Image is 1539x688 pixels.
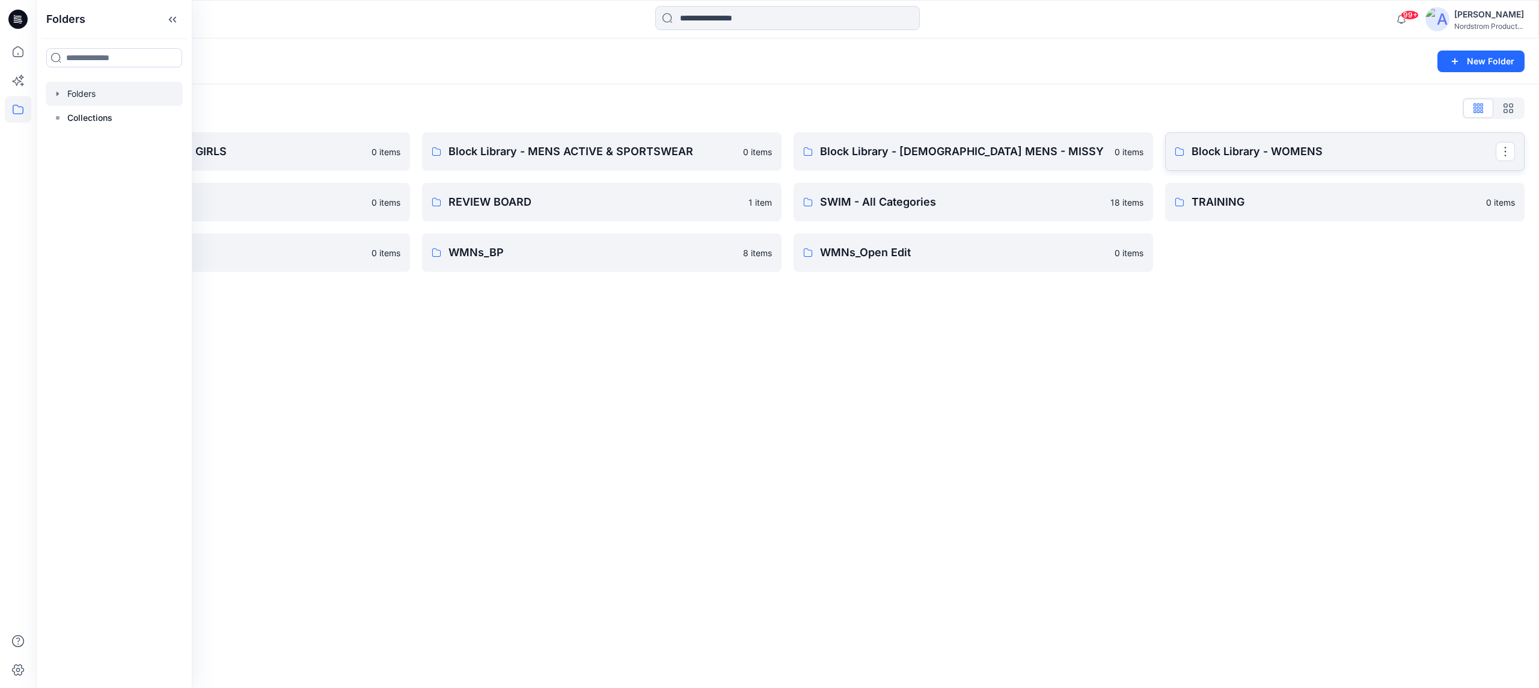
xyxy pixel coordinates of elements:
a: REVIEW BOARD1 item [422,183,782,221]
p: Block Library - [DEMOGRAPHIC_DATA] MENS - MISSY [820,143,1107,160]
p: WMNs_BP [448,244,736,261]
p: Block Library - WOMENS [1192,143,1496,160]
a: SWIM - All Categories18 items [794,183,1153,221]
p: TRIMS [77,244,364,261]
div: [PERSON_NAME] [1454,7,1524,22]
p: 0 items [372,146,400,158]
p: 1 item [748,196,772,209]
button: New Folder [1437,51,1525,72]
p: Collections [67,111,112,125]
p: 0 items [372,196,400,209]
div: Nordstrom Product... [1454,22,1524,31]
a: WMNs_Open Edit0 items [794,233,1153,272]
a: Block Library - WOMENS [1165,132,1525,171]
a: TRIMS0 items [50,233,410,272]
p: 0 items [372,247,400,259]
a: Block Library - MENS ACTIVE & SPORTSWEAR0 items [422,132,782,171]
p: Block Library - LITTLE GIRLS [77,143,364,160]
a: New Times0 items [50,183,410,221]
p: New Times [77,194,364,210]
p: 0 items [1486,196,1515,209]
p: REVIEW BOARD [448,194,741,210]
a: WMNs_BP8 items [422,233,782,272]
p: WMNs_Open Edit [820,244,1107,261]
a: Block Library - [DEMOGRAPHIC_DATA] MENS - MISSY0 items [794,132,1153,171]
img: avatar [1425,7,1449,31]
p: 0 items [743,146,772,158]
a: Block Library - LITTLE GIRLS0 items [50,132,410,171]
p: 0 items [1115,146,1143,158]
a: TRAINING0 items [1165,183,1525,221]
p: SWIM - All Categories [820,194,1103,210]
p: TRAINING [1192,194,1479,210]
p: 18 items [1110,196,1143,209]
p: Block Library - MENS ACTIVE & SPORTSWEAR [448,143,736,160]
p: 0 items [1115,247,1143,259]
p: 8 items [743,247,772,259]
span: 99+ [1401,10,1419,20]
